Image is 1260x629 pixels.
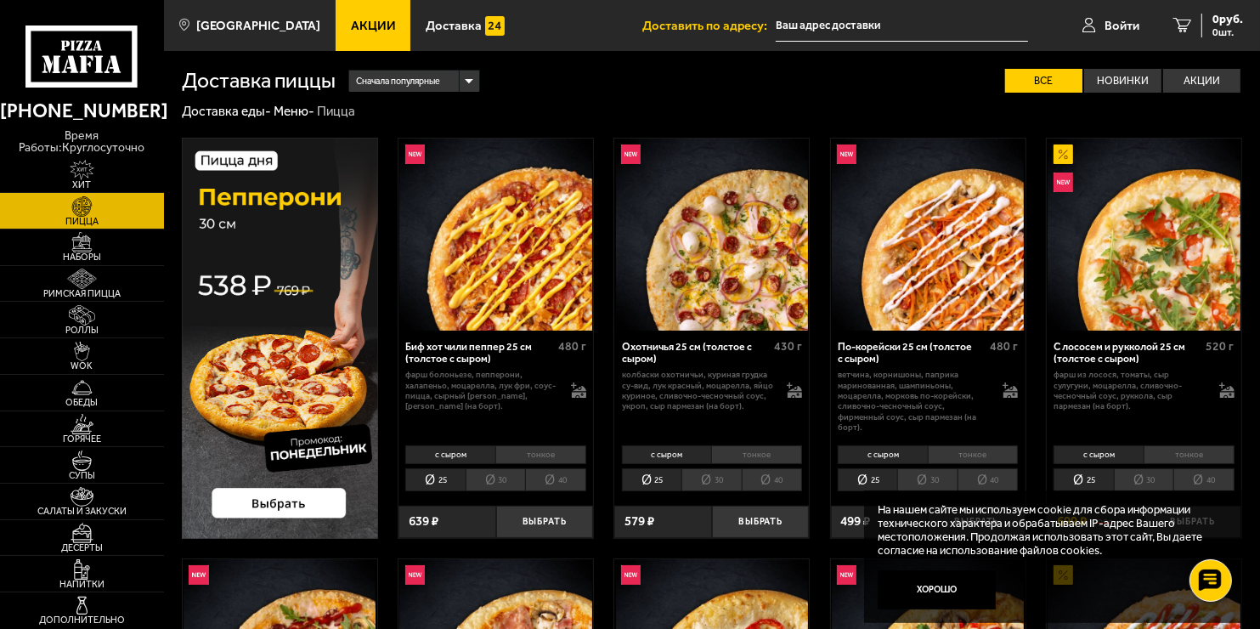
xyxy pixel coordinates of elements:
a: НовинкаОхотничья 25 см (толстое с сыром) [614,139,809,331]
li: тонкое [928,445,1019,464]
img: Новинка [189,565,208,585]
li: с сыром [622,445,712,464]
span: 430 г [774,339,802,354]
span: Доставка [426,20,482,32]
label: Все [1005,69,1082,93]
span: 639 ₽ [409,515,438,528]
li: тонкое [711,445,802,464]
li: 30 [681,468,741,491]
img: Новинка [1054,173,1073,192]
li: 25 [1054,468,1113,491]
li: 40 [525,468,585,491]
img: Новинка [405,144,425,164]
img: С лососем и рукколой 25 см (толстое с сыром) [1048,139,1240,331]
img: Охотничья 25 см (толстое с сыром) [616,139,808,331]
span: Акции [351,20,396,32]
span: [GEOGRAPHIC_DATA] [196,20,320,32]
div: По-корейски 25 см (толстое с сыром) [838,341,986,366]
img: Акционный [1054,144,1073,164]
li: 40 [1173,468,1234,491]
li: с сыром [405,445,495,464]
li: с сыром [838,445,928,464]
img: Новинка [405,565,425,585]
a: Меню- [274,104,314,119]
li: тонкое [1144,445,1235,464]
li: 30 [466,468,525,491]
li: 30 [1114,468,1173,491]
li: 40 [958,468,1018,491]
a: НовинкаПо-корейски 25 см (толстое с сыром) [831,139,1026,331]
button: Выбрать [712,506,810,538]
li: 25 [622,468,681,491]
li: 25 [838,468,897,491]
p: На нашем сайте мы используем cookie для сбора информации технического характера и обрабатываем IP... [878,503,1219,558]
button: Хорошо [878,570,996,609]
span: Сначала популярные [356,69,440,93]
img: 15daf4d41897b9f0e9f617042186c801.svg [485,16,505,36]
img: Новинка [621,565,641,585]
li: тонкое [495,445,586,464]
label: Акции [1163,69,1240,93]
p: фарш из лосося, томаты, сыр сулугуни, моцарелла, сливочно-чесночный соус, руккола, сыр пармезан (... [1054,370,1206,411]
span: 0 шт. [1212,27,1243,37]
div: Пицца [317,103,355,120]
img: Новинка [621,144,641,164]
span: 480 г [990,339,1018,354]
img: Новинка [837,144,856,164]
span: 579 ₽ [624,515,654,528]
p: фарш болоньезе, пепперони, халапеньо, моцарелла, лук фри, соус-пицца, сырный [PERSON_NAME], [PERS... [405,370,557,411]
div: С лососем и рукколой 25 см (толстое с сыром) [1054,341,1201,366]
li: 25 [405,468,465,491]
a: Доставка еды- [182,104,271,119]
li: 40 [742,468,802,491]
span: 0 руб. [1212,14,1243,25]
a: НовинкаБиф хот чили пеппер 25 см (толстое с сыром) [398,139,593,331]
span: Войти [1105,20,1139,32]
a: АкционныйНовинкаС лососем и рукколой 25 см (толстое с сыром) [1047,139,1241,331]
input: Ваш адрес доставки [776,10,1028,42]
div: Охотничья 25 см (толстое с сыром) [622,341,770,366]
img: Новинка [837,565,856,585]
p: ветчина, корнишоны, паприка маринованная, шампиньоны, моцарелла, морковь по-корейски, сливочно-че... [838,370,990,433]
div: Биф хот чили пеппер 25 см (толстое с сыром) [405,341,553,366]
span: 499 ₽ [840,515,870,528]
img: По-корейски 25 см (толстое с сыром) [832,139,1024,331]
span: 520 г [1206,339,1235,354]
h1: Доставка пиццы [182,71,336,92]
img: Биф хот чили пеппер 25 см (толстое с сыром) [399,139,591,331]
span: Доставить по адресу: [642,20,776,32]
li: с сыром [1054,445,1144,464]
span: 480 г [558,339,586,354]
li: 30 [897,468,957,491]
button: Выбрать [496,506,594,538]
label: Новинки [1084,69,1161,93]
p: колбаски охотничьи, куриная грудка су-вид, лук красный, моцарелла, яйцо куриное, сливочно-чесночн... [622,370,774,411]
